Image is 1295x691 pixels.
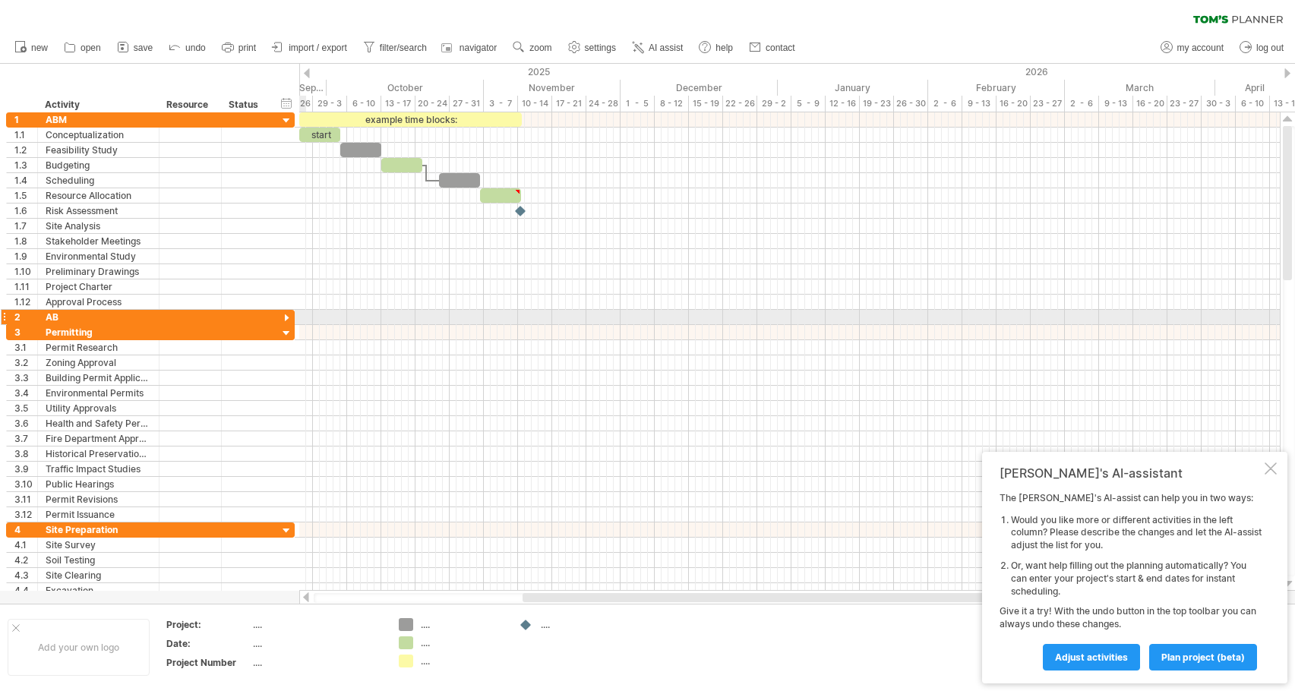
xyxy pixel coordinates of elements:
[1236,38,1288,58] a: log out
[46,431,151,446] div: Fire Department Approval
[1256,43,1284,53] span: log out
[45,97,150,112] div: Activity
[14,462,37,476] div: 3.9
[166,97,213,112] div: Resource
[791,96,826,112] div: 5 - 9
[1055,652,1128,663] span: Adjust activities
[218,38,261,58] a: print
[439,38,501,58] a: navigator
[347,96,381,112] div: 6 - 10
[46,538,151,552] div: Site Survey
[46,219,151,233] div: Site Analysis
[1065,80,1215,96] div: March 2026
[552,96,586,112] div: 17 - 21
[564,38,621,58] a: settings
[484,96,518,112] div: 3 - 7
[46,128,151,142] div: Conceptualization
[46,522,151,537] div: Site Preparation
[723,96,757,112] div: 22 - 26
[380,43,427,53] span: filter/search
[46,204,151,218] div: Risk Assessment
[14,507,37,522] div: 3.12
[166,618,250,631] div: Project:
[14,522,37,537] div: 4
[509,38,556,58] a: zoom
[113,38,157,58] a: save
[14,340,37,355] div: 3.1
[14,112,37,127] div: 1
[313,96,347,112] div: 29 - 3
[450,96,484,112] div: 27 - 31
[46,355,151,370] div: Zoning Approval
[359,38,431,58] a: filter/search
[655,96,689,112] div: 8 - 12
[46,325,151,339] div: Permitting
[14,310,37,324] div: 2
[46,492,151,506] div: Permit Revisions
[1043,644,1140,670] a: Adjust activities
[1236,96,1270,112] div: 6 - 10
[229,97,262,112] div: Status
[46,386,151,400] div: Environmental Permits
[14,583,37,598] div: 4.4
[415,96,450,112] div: 20 - 24
[14,446,37,461] div: 3.8
[46,188,151,203] div: Resource Allocation
[928,96,962,112] div: 2 - 6
[14,416,37,431] div: 3.6
[1157,38,1228,58] a: my account
[421,655,504,667] div: ....
[46,401,151,415] div: Utility Approvals
[8,619,150,676] div: Add your own logo
[14,371,37,385] div: 3.3
[46,234,151,248] div: Stakeholder Meetings
[46,371,151,385] div: Building Permit Application
[14,401,37,415] div: 3.5
[695,38,738,58] a: help
[299,128,340,142] div: start
[14,219,37,233] div: 1.7
[1000,465,1262,481] div: [PERSON_NAME]'s AI-assistant
[46,446,151,461] div: Historical Preservation Approval
[1133,96,1167,112] div: 16 - 20
[253,637,381,650] div: ....
[166,656,250,669] div: Project Number
[14,264,37,279] div: 1.10
[14,386,37,400] div: 3.4
[14,204,37,218] div: 1.6
[715,43,733,53] span: help
[46,173,151,188] div: Scheduling
[745,38,800,58] a: contact
[894,96,928,112] div: 26 - 30
[268,38,352,58] a: import / export
[81,43,101,53] span: open
[518,96,552,112] div: 10 - 14
[14,128,37,142] div: 1.1
[1000,492,1262,670] div: The [PERSON_NAME]'s AI-assist can help you in two ways: Give it a try! With the undo button in th...
[46,264,151,279] div: Preliminary Drawings
[766,43,795,53] span: contact
[14,568,37,582] div: 4.3
[46,112,151,127] div: ABM
[46,477,151,491] div: Public Hearings
[14,553,37,567] div: 4.2
[46,249,151,263] div: Environmental Study
[1011,560,1262,598] li: Or, want help filling out the planning automatically? You can enter your project's start & end da...
[826,96,860,112] div: 12 - 16
[238,43,256,53] span: print
[689,96,723,112] div: 15 - 19
[529,43,551,53] span: zoom
[166,637,250,650] div: Date:
[165,38,210,58] a: undo
[46,583,151,598] div: Excavation
[585,43,616,53] span: settings
[31,43,48,53] span: new
[381,96,415,112] div: 13 - 17
[134,43,153,53] span: save
[185,43,206,53] span: undo
[649,43,683,53] span: AI assist
[14,492,37,506] div: 3.11
[46,416,151,431] div: Health and Safety Permits
[1011,514,1262,552] li: Would you like more or different activities in the left column? Please describe the changes and l...
[14,431,37,446] div: 3.7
